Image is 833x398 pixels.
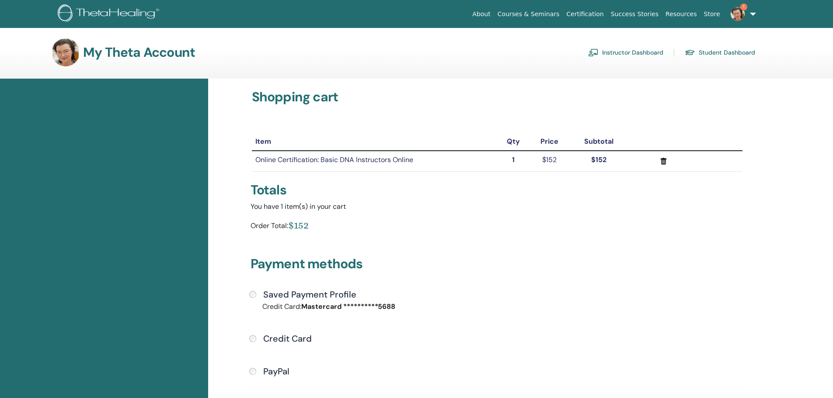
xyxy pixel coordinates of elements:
th: Qty [497,133,530,151]
h4: PayPal [263,366,289,377]
img: logo.png [58,4,162,24]
div: $152 [288,219,309,232]
div: Credit Card: [256,301,497,312]
h4: Saved Payment Profile [263,289,356,300]
strong: $152 [591,155,606,164]
td: $152 [530,151,570,171]
h3: Shopping cart [252,89,742,105]
a: Store [701,6,724,22]
a: Student Dashboard [685,45,755,59]
td: Online Certification: Basic DNA Instructors Online [252,151,497,171]
th: Item [252,133,497,151]
strong: 1 [512,155,515,164]
img: default.jpg [52,38,80,66]
a: Instructor Dashboard [588,45,663,59]
span: 1 [740,3,747,10]
a: Certification [563,6,607,22]
img: chalkboard-teacher.svg [588,48,599,56]
div: You have 1 item(s) in your cart [251,201,744,212]
h4: Credit Card [263,333,312,344]
a: Success Stories [607,6,662,22]
h3: Payment methods [251,256,744,275]
img: graduation-cap.svg [685,49,695,56]
div: Totals [251,182,744,198]
div: Order Total: [251,219,288,235]
img: default.jpg [731,7,745,21]
h3: My Theta Account [83,45,195,60]
a: Resources [662,6,701,22]
a: Courses & Seminars [494,6,563,22]
th: Subtotal [570,133,628,151]
th: Price [530,133,570,151]
a: About [469,6,494,22]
